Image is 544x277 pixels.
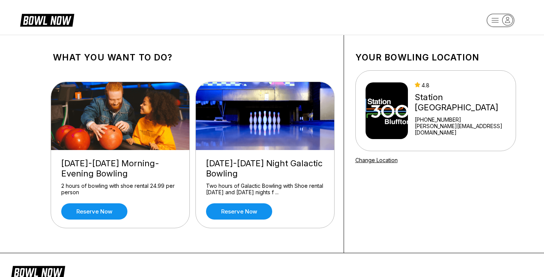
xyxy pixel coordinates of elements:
[206,183,324,196] div: Two hours of Galactic Bowling with Shoe rental [DATE] and [DATE] nights f ...
[61,158,179,179] div: [DATE]-[DATE] Morning-Evening Bowling
[415,92,512,113] div: Station [GEOGRAPHIC_DATA]
[355,52,516,63] h1: Your bowling location
[53,52,332,63] h1: What you want to do?
[415,123,512,136] a: [PERSON_NAME][EMAIL_ADDRESS][DOMAIN_NAME]
[206,203,272,220] a: Reserve now
[61,183,179,196] div: 2 hours of bowling with shoe rental 24.99 per person
[415,116,512,123] div: [PHONE_NUMBER]
[196,82,335,150] img: Friday-Saturday Night Galactic Bowling
[206,158,324,179] div: [DATE]-[DATE] Night Galactic Bowling
[415,82,512,88] div: 4.8
[51,82,190,150] img: Friday-Sunday Morning-Evening Bowling
[61,203,127,220] a: Reserve now
[366,82,408,139] img: Station 300 Bluffton
[355,157,398,163] a: Change Location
